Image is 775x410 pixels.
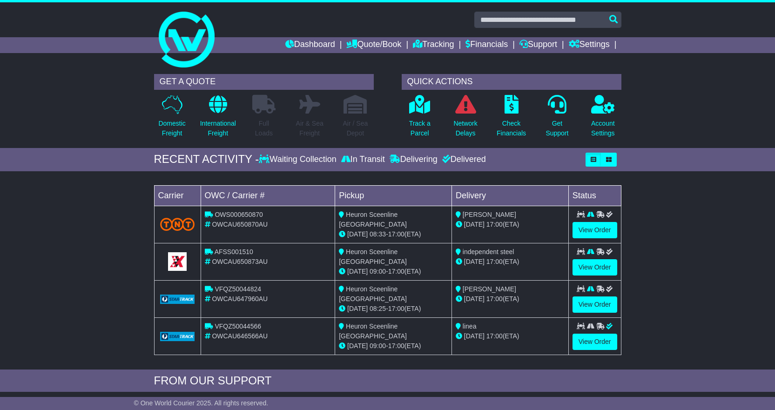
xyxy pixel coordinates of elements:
[463,211,516,218] span: [PERSON_NAME]
[212,221,268,228] span: OWCAU650870AU
[296,119,323,138] p: Air & Sea Freight
[573,259,617,276] a: View Order
[154,374,621,388] div: FROM OUR SUPPORT
[569,37,610,53] a: Settings
[452,185,568,206] td: Delivery
[546,119,568,138] p: Get Support
[215,248,253,255] span: AFSS001510
[200,119,236,138] p: International Freight
[215,323,261,330] span: VFQZ50044566
[252,119,276,138] p: Full Loads
[456,294,565,304] div: (ETA)
[158,94,186,143] a: DomesticFreight
[339,304,448,314] div: - (ETA)
[370,268,386,275] span: 09:00
[545,94,569,143] a: GetSupport
[212,258,268,265] span: OWCAU650873AU
[409,119,431,138] p: Track a Parcel
[343,119,368,138] p: Air / Sea Depot
[168,252,187,271] img: GetCarrierServiceLogo
[370,230,386,238] span: 08:33
[440,155,486,165] div: Delivered
[456,331,565,341] div: (ETA)
[486,258,503,265] span: 17:00
[158,119,185,138] p: Domestic Freight
[339,248,407,265] span: Heuron Sceenline [GEOGRAPHIC_DATA]
[215,285,261,293] span: VFQZ50044824
[486,332,503,340] span: 17:00
[519,37,557,53] a: Support
[591,119,615,138] p: Account Settings
[388,230,404,238] span: 17:00
[335,185,452,206] td: Pickup
[573,222,617,238] a: View Order
[388,268,404,275] span: 17:00
[456,220,565,229] div: (ETA)
[464,258,485,265] span: [DATE]
[339,341,448,351] div: - (ETA)
[464,295,485,302] span: [DATE]
[370,342,386,350] span: 09:00
[285,37,335,53] a: Dashboard
[388,305,404,312] span: 17:00
[497,119,526,138] p: Check Financials
[154,153,259,166] div: RECENT ACTIVITY -
[453,94,478,143] a: NetworkDelays
[259,155,338,165] div: Waiting Collection
[339,229,448,239] div: - (ETA)
[464,221,485,228] span: [DATE]
[339,323,407,340] span: Heuron Sceenline [GEOGRAPHIC_DATA]
[496,94,526,143] a: CheckFinancials
[134,399,269,407] span: © One World Courier 2025. All rights reserved.
[339,267,448,276] div: - (ETA)
[486,221,503,228] span: 17:00
[215,211,263,218] span: OWS000650870
[465,37,508,53] a: Financials
[568,185,621,206] td: Status
[456,257,565,267] div: (ETA)
[339,155,387,165] div: In Transit
[160,295,195,304] img: GetCarrierServiceLogo
[573,296,617,313] a: View Order
[212,295,268,302] span: OWCAU647960AU
[154,185,201,206] td: Carrier
[370,305,386,312] span: 08:25
[160,218,195,230] img: TNT_Domestic.png
[453,119,477,138] p: Network Delays
[573,334,617,350] a: View Order
[339,285,407,302] span: Heuron Sceenline [GEOGRAPHIC_DATA]
[347,342,368,350] span: [DATE]
[486,295,503,302] span: 17:00
[463,248,514,255] span: independent steel
[347,268,368,275] span: [DATE]
[413,37,454,53] a: Tracking
[201,185,335,206] td: OWC / Carrier #
[160,332,195,341] img: GetCarrierServiceLogo
[339,211,407,228] span: Heuron Sceenline [GEOGRAPHIC_DATA]
[200,94,236,143] a: InternationalFreight
[464,332,485,340] span: [DATE]
[463,285,516,293] span: [PERSON_NAME]
[212,332,268,340] span: OWCAU646566AU
[463,323,477,330] span: linea
[388,342,404,350] span: 17:00
[346,37,401,53] a: Quote/Book
[409,94,431,143] a: Track aParcel
[154,74,374,90] div: GET A QUOTE
[591,94,615,143] a: AccountSettings
[402,74,621,90] div: QUICK ACTIONS
[347,305,368,312] span: [DATE]
[347,230,368,238] span: [DATE]
[387,155,440,165] div: Delivering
